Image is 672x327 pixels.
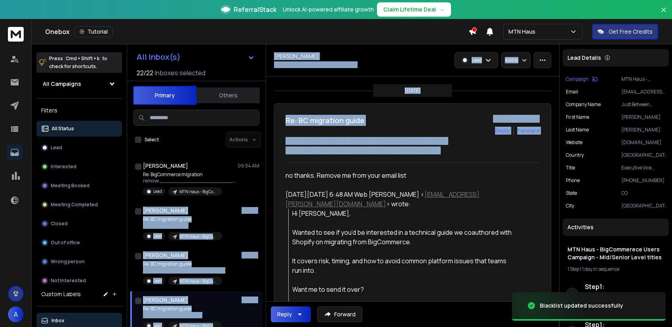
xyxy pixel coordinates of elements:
[621,152,666,158] p: [GEOGRAPHIC_DATA]
[51,240,80,246] p: Out of office
[51,183,89,189] p: Meeting Booked
[143,222,222,229] p: This does not apply to
[143,261,225,267] p: Re: BC migration guide
[137,68,153,78] span: 22 / 22
[505,57,518,63] p: Add to
[51,125,74,132] p: All Status
[153,233,162,239] p: Lead
[43,80,81,88] h1: All Campaigns
[566,165,575,171] p: title
[143,216,222,222] p: Re: BC migration guide
[36,178,122,194] button: Meeting Booked
[36,105,122,116] h3: Filters
[274,52,319,60] h1: [PERSON_NAME]
[621,101,666,108] p: Just Between Friends
[439,6,445,13] span: →
[566,177,580,184] p: Phone
[234,5,276,14] span: ReferralStack
[155,68,206,78] h3: Inboxes selected
[51,163,76,170] p: Interested
[566,76,589,82] p: Campaign
[51,221,68,227] p: Closed
[271,306,311,322] button: Reply
[51,278,86,284] p: Not Interested
[592,24,658,40] button: Get Free Credits
[51,144,62,151] p: Lead
[286,115,364,126] h1: Re: BC migration guide
[621,139,666,146] p: [DOMAIN_NAME]
[286,171,517,180] div: no thanks. Remove me from your email list
[179,278,217,284] p: MTN Haus - BigCommerece Users Campaign - Mid/Senior Level titles
[133,86,196,105] button: Primary
[179,189,217,195] p: MTN Haus - BigCommerece Users Campaign - Mid/Senior Level titles
[567,245,664,261] h1: MTN Haus - BigCommerece Users Campaign - Mid/Senior Level titles
[377,2,451,17] button: Claim Lifetime Deal→
[36,273,122,289] button: Not Interested
[317,306,362,322] button: Forward
[566,139,583,146] p: website
[153,278,162,284] p: Lead
[566,114,589,120] p: First Name
[292,209,517,218] div: Hi [PERSON_NAME],
[130,49,261,65] button: All Inbox(s)
[563,219,669,236] div: Activities
[242,252,259,259] p: [DATE]
[283,6,374,13] p: Unlock AI-powered affiliate growth
[286,190,517,209] div: [DATE][DATE] 6:48 AM Web [PERSON_NAME] < > wrote:
[566,101,601,108] p: Company Name
[36,197,122,213] button: Meeting Completed
[36,216,122,232] button: Closed
[585,282,654,291] h6: Step 1 :
[179,234,217,240] p: MTN Haus - BigCommerece Users Campaign - Mid/Senior Level titles
[517,127,540,135] div: Forward
[51,202,98,208] p: Meeting Completed
[567,54,601,62] p: Lead Details
[36,235,122,251] button: Out of office
[242,297,259,303] p: [DATE]
[621,114,666,120] p: [PERSON_NAME]
[621,76,666,82] p: MTN Haus - BigCommerece Users Campaign - Mid/Senior Level titles
[286,137,540,145] p: from: [PERSON_NAME] <[EMAIL_ADDRESS][DOMAIN_NAME]>
[567,266,664,272] div: |
[292,256,517,275] div: It covers risk, timing, and how to avoid common platform issues that teams run into.
[566,203,574,209] p: City
[621,177,666,184] p: [PHONE_NUMBER]
[143,251,188,259] h1: [PERSON_NAME]
[51,259,85,265] p: Wrong person
[36,140,122,156] button: Lead
[609,28,653,36] p: Get Free Credits
[143,178,238,184] p: remove ________________________________ From: Web [PERSON_NAME]
[566,190,577,196] p: State
[508,28,539,36] p: MTN Haus
[238,163,259,169] p: 09:34 AM
[41,290,81,298] h3: Custom Labels
[292,228,517,247] div: Wanted to see if you’d be interested in a technical guide we coauthored with Shopify on migrating...
[566,152,584,158] p: Country
[621,165,666,171] p: Executive Vice President
[286,146,540,154] p: to: <[EMAIL_ADDRESS][PERSON_NAME][DOMAIN_NAME]>
[65,54,101,63] span: Cmd + Shift + k
[143,267,225,274] p: No thanks Regards, [PERSON_NAME]
[621,203,666,209] p: [GEOGRAPHIC_DATA]
[143,162,188,170] h1: [PERSON_NAME]
[566,89,578,95] p: Email
[274,62,357,68] p: [EMAIL_ADDRESS][DOMAIN_NAME]
[292,285,517,294] div: Want me to send it over?
[36,121,122,137] button: All Status
[493,115,540,123] p: [DATE] : 10:44 am
[567,266,579,272] span: 1 Step
[153,188,162,194] p: Lead
[582,266,619,272] span: 1 day in sequence
[566,76,598,82] button: Campaign
[8,306,24,322] button: A
[659,5,669,24] button: Close banner
[51,317,65,324] p: Inbox
[143,312,222,318] p: no thanks. Remove me from
[405,87,421,94] p: [DATE]
[49,55,107,70] p: Press to check for shortcuts.
[143,306,222,312] p: Re: BC migration guide
[540,302,623,310] div: Blacklist updated successfully
[143,171,238,178] p: Re: BigCommerce migration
